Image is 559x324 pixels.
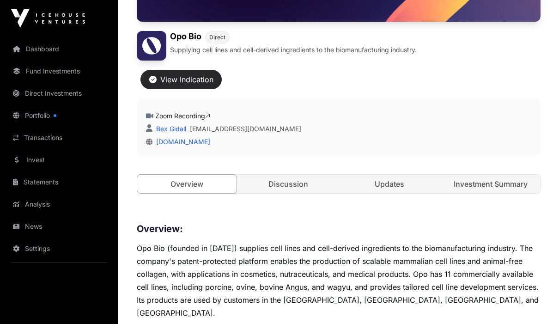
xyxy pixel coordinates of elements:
a: Direct Investments [7,83,111,104]
a: Analysis [7,194,111,214]
a: Fund Investments [7,61,111,81]
a: Transactions [7,128,111,148]
a: View Indication [140,79,222,88]
a: News [7,216,111,237]
a: Bex Gidall [154,125,186,133]
p: Supplying cell lines and cell-derived ingredients to the biomanufacturing industry. [170,45,417,55]
a: Discussion [238,175,338,193]
button: View Indication [140,70,222,89]
span: Direct [209,34,225,41]
a: Zoom Recording [155,112,210,120]
a: Dashboard [7,39,111,59]
a: Settings [7,238,111,259]
a: Investment Summary [441,175,540,193]
a: Updates [340,175,439,193]
a: [DOMAIN_NAME] [152,138,210,146]
a: [EMAIL_ADDRESS][DOMAIN_NAME] [190,124,301,134]
nav: Tabs [137,175,540,193]
a: Portfolio [7,105,111,126]
div: View Indication [149,74,213,85]
p: Opo Bio (founded in [DATE]) supplies cell lines and cell-derived ingredients to the biomanufactur... [137,242,541,319]
a: Invest [7,150,111,170]
iframe: Chat Widget [513,280,559,324]
h1: Opo Bio [170,31,201,43]
h3: Overview: [137,221,541,236]
a: Overview [137,174,237,194]
img: Opo Bio [137,31,166,61]
img: Icehouse Ventures Logo [11,9,85,28]
a: Statements [7,172,111,192]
